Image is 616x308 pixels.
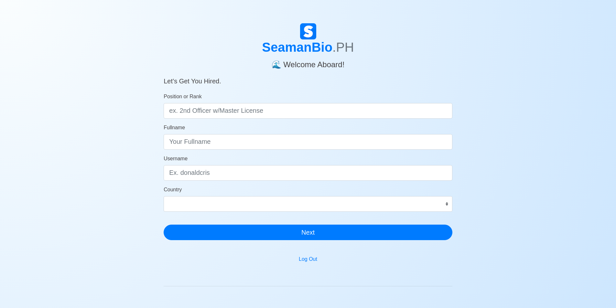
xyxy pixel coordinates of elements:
button: Next [164,225,452,240]
span: Fullname [164,125,185,130]
h4: 🌊 Welcome Aboard! [164,55,452,69]
span: Username [164,156,188,161]
label: Country [164,186,182,194]
h1: SeamanBio [164,39,452,55]
input: Your Fullname [164,134,452,150]
h5: Let’s Get You Hired. [164,69,452,85]
img: Logo [300,23,316,39]
button: Log Out [295,253,321,265]
span: Position or Rank [164,94,201,99]
input: ex. 2nd Officer w/Master License [164,103,452,119]
span: .PH [332,40,354,54]
input: Ex. donaldcris [164,165,452,181]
